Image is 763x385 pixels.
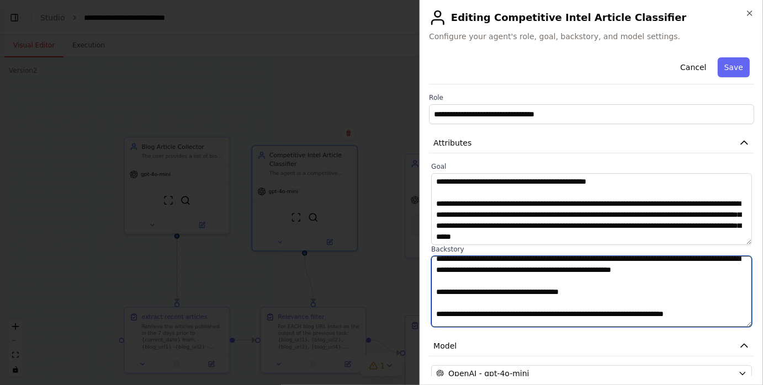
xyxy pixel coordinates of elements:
span: Model [433,340,457,351]
span: Configure your agent's role, goal, backstory, and model settings. [429,31,754,42]
button: OpenAI - gpt-4o-mini [431,365,752,382]
button: Cancel [674,57,713,77]
span: Attributes [433,137,471,148]
label: Backstory [431,245,752,254]
label: Goal [431,162,752,171]
button: Attributes [429,133,754,153]
h2: Editing Competitive Intel Article Classifier [429,9,754,26]
button: Save [718,57,750,77]
label: Role [429,93,754,102]
button: Model [429,336,754,356]
span: OpenAI - gpt-4o-mini [448,368,529,379]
